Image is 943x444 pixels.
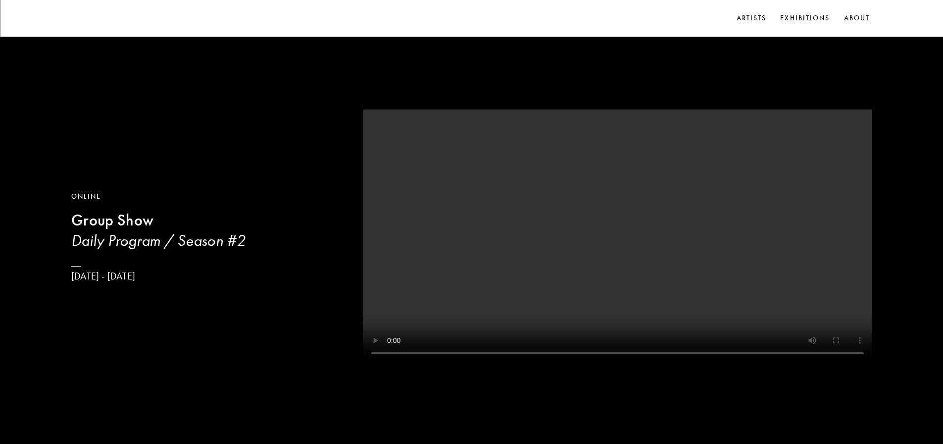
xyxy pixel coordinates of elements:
div: Online [71,191,246,202]
a: OnlineGroup ShowDaily Program / Season #2[DATE] - [DATE] [71,191,246,282]
h3: Daily Program / Season #2 [71,230,246,250]
a: Artists [735,11,769,26]
a: Exhibitions [778,11,832,26]
b: Group Show [71,211,153,230]
p: [DATE] - [DATE] [71,270,246,282]
a: About [842,11,872,26]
